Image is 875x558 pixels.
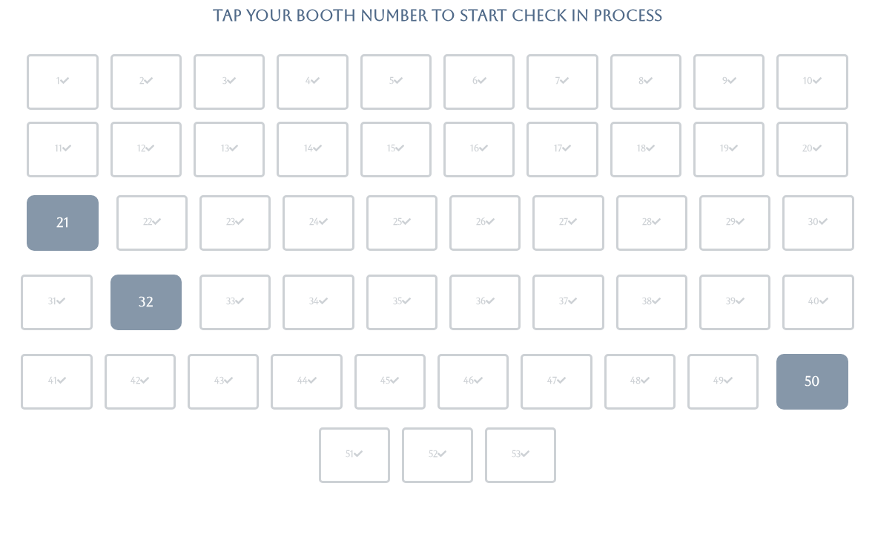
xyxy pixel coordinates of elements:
div: 51 [346,449,363,462]
div: 1 [56,76,69,89]
div: 38 [642,296,661,309]
div: 16 [470,143,488,157]
div: 39 [726,296,744,309]
div: 41 [48,375,66,389]
div: 21 [56,214,69,233]
div: 12 [137,143,154,157]
div: 15 [387,143,404,157]
div: 43 [214,375,233,389]
div: 34 [309,296,328,309]
div: 23 [226,217,244,230]
div: 11 [55,143,71,157]
div: 37 [559,296,577,309]
div: 35 [393,296,411,309]
div: 32 [139,293,153,312]
div: 5 [389,76,403,89]
div: 48 [630,375,650,389]
div: 24 [309,217,328,230]
div: 40 [808,296,828,309]
div: 17 [554,143,571,157]
div: 3 [222,76,236,89]
a: 21 [27,196,98,252]
div: 4 [306,76,320,89]
div: 7 [555,76,569,89]
div: 13 [221,143,238,157]
div: 50 [805,372,820,392]
div: 46 [463,375,483,389]
h4: Tap your booth number to start check in process [213,7,662,24]
a: 50 [776,355,848,410]
div: 6 [472,76,486,89]
div: 19 [720,143,738,157]
div: 30 [808,217,828,230]
div: 53 [512,449,529,462]
div: 44 [297,375,317,389]
a: 32 [110,275,182,331]
div: 33 [226,296,244,309]
div: 26 [476,217,495,230]
div: 8 [638,76,653,89]
div: 22 [143,217,161,230]
div: 14 [304,143,322,157]
div: 47 [547,375,566,389]
div: 36 [476,296,495,309]
div: 18 [637,143,655,157]
div: 52 [429,449,446,462]
div: 27 [559,217,577,230]
div: 9 [722,76,736,89]
div: 49 [713,375,733,389]
div: 29 [726,217,744,230]
div: 42 [131,375,149,389]
div: 45 [380,375,399,389]
div: 28 [642,217,661,230]
div: 25 [393,217,411,230]
div: 10 [803,76,822,89]
div: 2 [139,76,153,89]
div: 20 [802,143,822,157]
div: 31 [48,296,65,309]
